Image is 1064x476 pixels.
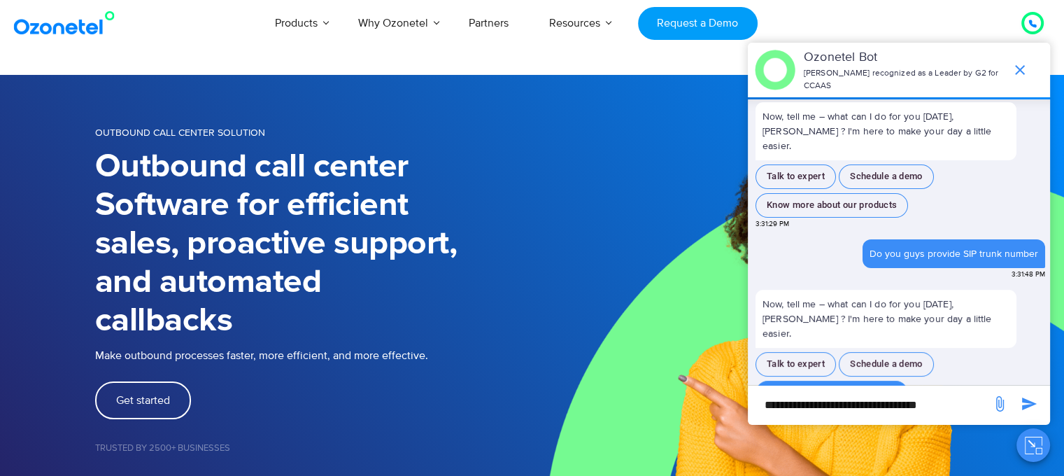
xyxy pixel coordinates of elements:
div: Do you guys provide SIP trunk number [870,246,1038,261]
button: Know more about our products [756,381,908,405]
span: send message [1015,390,1043,418]
p: [PERSON_NAME] recognized as a Leader by G2 for CCAAS [804,67,1005,92]
span: send message [986,390,1014,418]
span: 3:31:48 PM [1012,269,1045,280]
div: new-msg-input [755,393,984,418]
a: Get started [95,381,191,419]
button: Know more about our products [756,193,908,218]
span: 3:31:29 PM [756,219,789,230]
button: Talk to expert [756,352,836,377]
button: Schedule a demo [839,352,934,377]
h1: Outbound call center Software for efficient sales, proactive support, and automated callbacks [95,148,532,340]
button: Close chat [1016,428,1050,462]
a: Request a Demo [638,7,758,40]
button: Talk to expert [756,164,836,189]
p: Now, tell me – what can I do for you [DATE], [PERSON_NAME] ? I'm here to make your day a little e... [756,102,1016,160]
img: header [755,50,795,90]
h5: Trusted by 2500+ Businesses [95,444,532,453]
p: Ozonetel Bot [804,48,1005,67]
p: Now, tell me – what can I do for you [DATE], [PERSON_NAME] ? I'm here to make your day a little e... [756,290,1016,348]
p: Make outbound processes faster, more efficient, and more effective. [95,347,532,364]
span: OUTBOUND CALL CENTER SOLUTION [95,127,265,139]
span: end chat or minimize [1006,56,1034,84]
button: Schedule a demo [839,164,934,189]
span: Get started [116,395,170,406]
